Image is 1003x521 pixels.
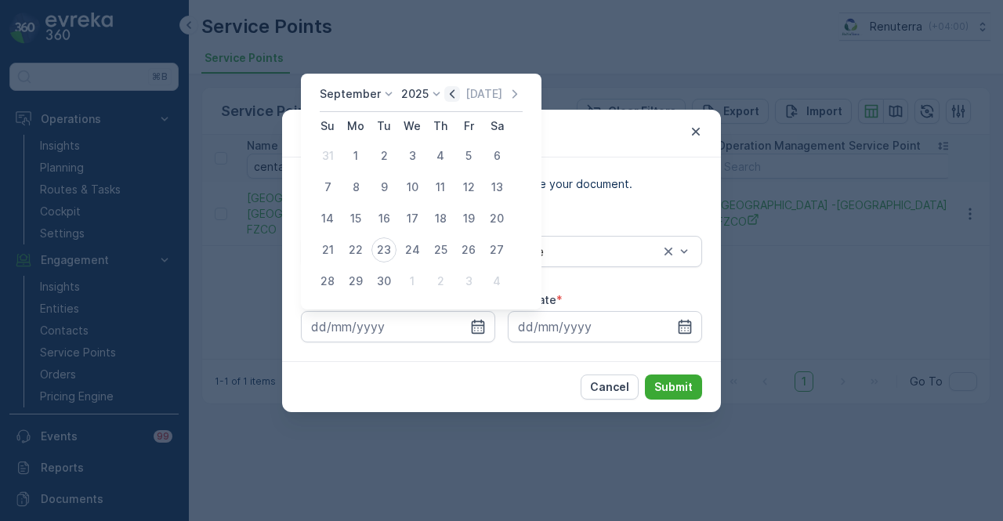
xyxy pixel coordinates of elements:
[508,311,702,342] input: dd/mm/yyyy
[343,237,368,262] div: 22
[456,237,481,262] div: 26
[400,206,425,231] div: 17
[428,269,453,294] div: 2
[465,86,502,102] p: [DATE]
[456,143,481,168] div: 5
[401,86,429,102] p: 2025
[371,269,396,294] div: 30
[428,206,453,231] div: 18
[315,175,340,200] div: 7
[343,175,368,200] div: 8
[315,143,340,168] div: 31
[343,143,368,168] div: 1
[645,374,702,400] button: Submit
[371,143,396,168] div: 2
[320,86,381,102] p: September
[301,311,495,342] input: dd/mm/yyyy
[371,237,396,262] div: 23
[315,269,340,294] div: 28
[315,206,340,231] div: 14
[484,206,509,231] div: 20
[426,112,454,140] th: Thursday
[343,269,368,294] div: 29
[483,112,511,140] th: Saturday
[428,143,453,168] div: 4
[484,143,509,168] div: 6
[313,112,342,140] th: Sunday
[484,175,509,200] div: 13
[456,206,481,231] div: 19
[398,112,426,140] th: Wednesday
[454,112,483,140] th: Friday
[400,237,425,262] div: 24
[484,237,509,262] div: 27
[371,206,396,231] div: 16
[315,237,340,262] div: 21
[371,175,396,200] div: 9
[654,379,693,395] p: Submit
[581,374,639,400] button: Cancel
[342,112,370,140] th: Monday
[400,143,425,168] div: 3
[400,175,425,200] div: 10
[370,112,398,140] th: Tuesday
[456,269,481,294] div: 3
[343,206,368,231] div: 15
[590,379,629,395] p: Cancel
[400,269,425,294] div: 1
[428,237,453,262] div: 25
[456,175,481,200] div: 12
[428,175,453,200] div: 11
[484,269,509,294] div: 4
